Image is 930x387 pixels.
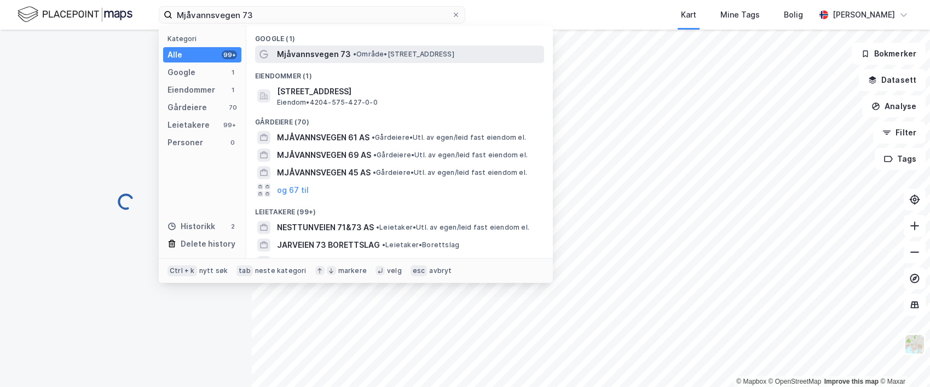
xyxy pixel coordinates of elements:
[167,35,241,43] div: Kategori
[353,50,356,58] span: •
[372,133,375,141] span: •
[228,103,237,112] div: 70
[181,237,235,251] div: Delete history
[372,133,526,142] span: Gårdeiere • Utl. av egen/leid fast eiendom el.
[824,378,879,385] a: Improve this map
[382,241,385,249] span: •
[681,8,696,21] div: Kart
[246,199,553,219] div: Leietakere (99+)
[382,241,459,249] span: Leietaker • Borettslag
[277,238,380,252] span: JARVEIEN 73 BORETTSLAG
[784,8,803,21] div: Bolig
[172,7,452,23] input: Søk på adresse, matrikkel, gårdeiere, leietakere eller personer
[373,168,527,177] span: Gårdeiere • Utl. av egen/leid fast eiendom el.
[353,50,454,59] span: Område • [STREET_ADDRESS]
[18,5,132,24] img: logo.f888ab2527a4732fd821a326f86c7f29.svg
[228,222,237,231] div: 2
[373,168,376,177] span: •
[277,221,374,234] span: NESTTUNVEIEN 71&73 AS
[769,378,822,385] a: OpenStreetMap
[859,69,926,91] button: Datasett
[875,148,926,170] button: Tags
[277,149,371,162] span: MJÅVANNSVEGEN 69 AS
[277,98,378,107] span: Eiendom • 4204-575-427-0-0
[228,86,237,94] div: 1
[117,193,135,210] img: spinner.a6d8c91a73a9ac5275cf975e30b51cfb.svg
[852,43,926,65] button: Bokmerker
[277,256,370,269] span: SAMEIET LAKKEGATA 73
[277,131,369,144] span: MJÅVANNSVEGEN 61 AS
[222,121,237,129] div: 99+
[904,334,925,355] img: Z
[246,109,553,129] div: Gårdeiere (70)
[167,136,203,149] div: Personer
[246,63,553,83] div: Eiendommer (1)
[277,166,371,179] span: MJÅVANNSVEGEN 45 AS
[875,334,930,387] div: Kontrollprogram for chat
[255,266,307,275] div: neste kategori
[387,266,402,275] div: velg
[167,265,197,276] div: Ctrl + k
[167,83,215,96] div: Eiendommer
[236,265,253,276] div: tab
[720,8,760,21] div: Mine Tags
[373,151,528,160] span: Gårdeiere • Utl. av egen/leid fast eiendom el.
[199,266,228,275] div: nytt søk
[338,266,367,275] div: markere
[222,50,237,59] div: 99+
[167,48,182,61] div: Alle
[167,101,207,114] div: Gårdeiere
[833,8,895,21] div: [PERSON_NAME]
[429,266,452,275] div: avbryt
[167,220,215,233] div: Historikk
[376,223,379,231] span: •
[875,334,930,387] iframe: Chat Widget
[167,66,195,79] div: Google
[277,85,540,98] span: [STREET_ADDRESS]
[228,68,237,77] div: 1
[167,118,210,132] div: Leietakere
[862,95,926,117] button: Analyse
[228,138,237,147] div: 0
[246,26,553,45] div: Google (1)
[736,378,766,385] a: Mapbox
[873,122,926,144] button: Filter
[411,265,428,276] div: esc
[277,48,351,61] span: Mjåvannsvegen 73
[376,223,529,232] span: Leietaker • Utl. av egen/leid fast eiendom el.
[373,151,377,159] span: •
[277,184,309,197] button: og 67 til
